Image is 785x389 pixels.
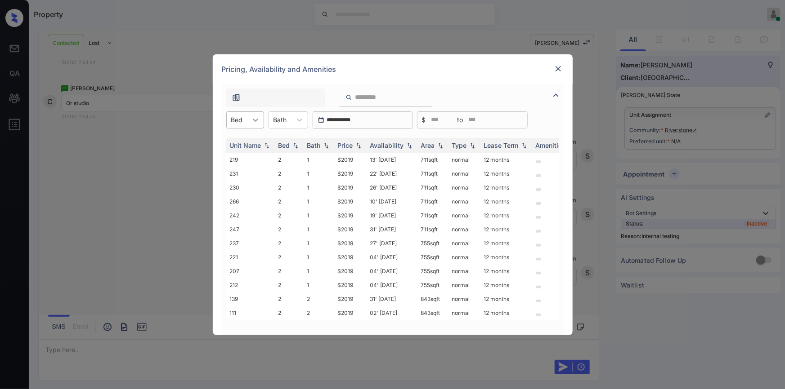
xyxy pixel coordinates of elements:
[452,141,467,149] div: Type
[458,115,463,125] span: to
[304,153,334,167] td: 1
[226,181,275,194] td: 230
[417,153,449,167] td: 711 sqft
[304,264,334,278] td: 1
[226,153,275,167] td: 219
[275,264,304,278] td: 2
[480,153,532,167] td: 12 months
[417,181,449,194] td: 711 sqft
[480,222,532,236] td: 12 months
[304,292,334,306] td: 2
[449,292,480,306] td: normal
[449,167,480,181] td: normal
[480,306,532,320] td: 12 months
[367,167,417,181] td: 22' [DATE]
[304,194,334,208] td: 1
[304,222,334,236] td: 1
[334,194,367,208] td: $2019
[551,90,561,101] img: icon-zuma
[554,64,563,73] img: close
[275,194,304,208] td: 2
[334,167,367,181] td: $2019
[421,141,435,149] div: Area
[520,142,529,148] img: sorting
[449,236,480,250] td: normal
[334,153,367,167] td: $2019
[417,278,449,292] td: 755 sqft
[275,181,304,194] td: 2
[275,306,304,320] td: 2
[480,292,532,306] td: 12 months
[275,250,304,264] td: 2
[367,236,417,250] td: 27' [DATE]
[275,236,304,250] td: 2
[304,306,334,320] td: 2
[304,236,334,250] td: 1
[417,208,449,222] td: 711 sqft
[449,250,480,264] td: normal
[449,208,480,222] td: normal
[417,306,449,320] td: 843 sqft
[417,264,449,278] td: 755 sqft
[226,306,275,320] td: 111
[449,194,480,208] td: normal
[334,250,367,264] td: $2019
[262,142,271,148] img: sorting
[449,153,480,167] td: normal
[367,222,417,236] td: 31' [DATE]
[226,208,275,222] td: 242
[226,236,275,250] td: 237
[367,264,417,278] td: 04' [DATE]
[367,208,417,222] td: 19' [DATE]
[480,194,532,208] td: 12 months
[275,153,304,167] td: 2
[468,142,477,148] img: sorting
[417,250,449,264] td: 755 sqft
[480,208,532,222] td: 12 months
[480,167,532,181] td: 12 months
[307,141,321,149] div: Bath
[405,142,414,148] img: sorting
[449,264,480,278] td: normal
[334,264,367,278] td: $2019
[354,142,363,148] img: sorting
[417,222,449,236] td: 711 sqft
[304,250,334,264] td: 1
[367,292,417,306] td: 31' [DATE]
[334,306,367,320] td: $2019
[449,278,480,292] td: normal
[480,181,532,194] td: 12 months
[232,93,241,102] img: icon-zuma
[417,167,449,181] td: 711 sqft
[322,142,331,148] img: sorting
[304,208,334,222] td: 1
[367,153,417,167] td: 13' [DATE]
[278,141,290,149] div: Bed
[226,292,275,306] td: 139
[230,141,261,149] div: Unit Name
[417,236,449,250] td: 755 sqft
[480,250,532,264] td: 12 months
[334,236,367,250] td: $2019
[275,222,304,236] td: 2
[334,208,367,222] td: $2019
[345,93,352,102] img: icon-zuma
[304,167,334,181] td: 1
[367,181,417,194] td: 26' [DATE]
[334,181,367,194] td: $2019
[213,54,573,84] div: Pricing, Availability and Amenities
[536,141,566,149] div: Amenities
[370,141,404,149] div: Availability
[484,141,519,149] div: Lease Term
[367,250,417,264] td: 04' [DATE]
[304,278,334,292] td: 1
[367,278,417,292] td: 04' [DATE]
[334,278,367,292] td: $2019
[480,236,532,250] td: 12 months
[275,278,304,292] td: 2
[226,264,275,278] td: 207
[417,292,449,306] td: 843 sqft
[334,222,367,236] td: $2019
[226,278,275,292] td: 212
[275,167,304,181] td: 2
